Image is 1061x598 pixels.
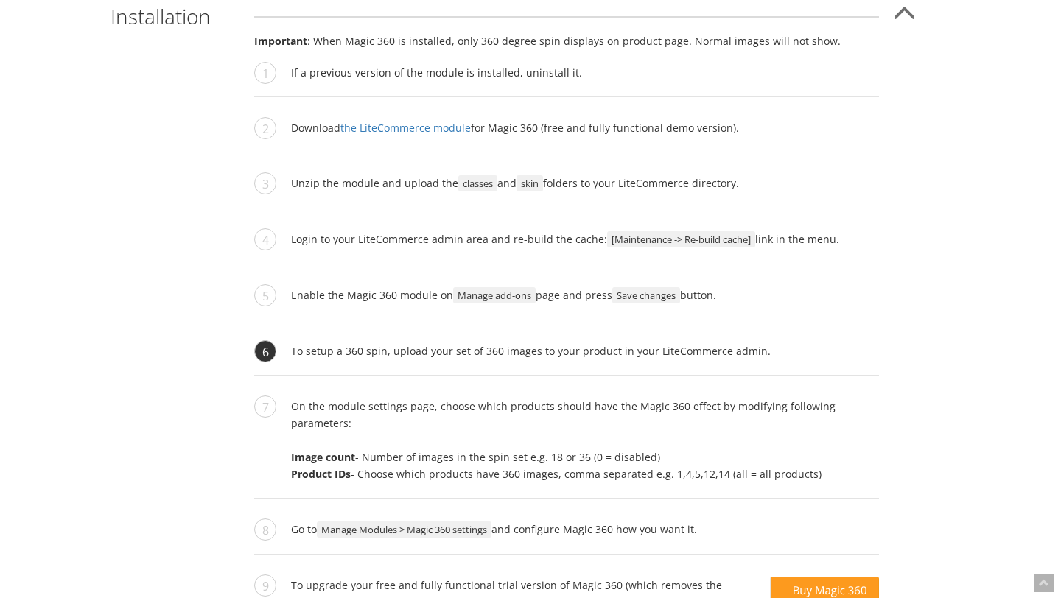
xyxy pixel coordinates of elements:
[254,34,307,48] strong: Important
[254,231,879,264] li: Login to your LiteCommerce admin area and re-build the cache: link in the menu.
[254,119,879,152] li: Download for Magic 360 (free and fully functional demo version).
[254,342,879,376] li: To setup a 360 spin, upload your set of 360 images to your product in your LiteCommerce admin.
[111,5,232,28] h3: Installation
[317,521,491,538] span: Manage Modules > Magic 360 settings
[291,450,355,464] strong: Image count
[453,287,536,303] span: Manage add-ons
[254,64,879,97] li: If a previous version of the module is installed, uninstall it.
[607,231,755,247] span: [Maintenance -> Re-build cache]
[517,175,543,191] span: skin
[612,287,680,303] span: Save changes
[254,175,879,208] li: Unzip the module and upload the and folders to your LiteCommerce directory.
[340,121,471,135] a: the LiteCommerce module
[291,467,351,481] strong: Product IDs
[458,175,497,191] span: classes
[254,521,879,555] li: Go to and configure Magic 360 how you want it.
[254,286,879,320] li: Enable the Magic 360 module on page and press button.
[254,398,879,499] li: On the module settings page, choose which products should have the Magic 360 effect by modifying ...
[254,32,879,49] p: : When Magic 360 is installed, only 360 degree spin displays on product page. Normal images will ...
